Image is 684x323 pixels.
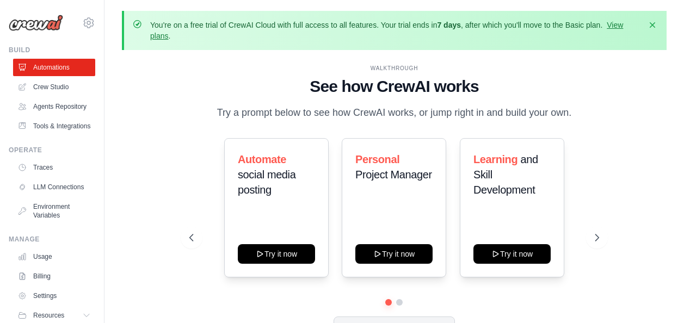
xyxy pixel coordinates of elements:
span: Project Manager [355,169,432,181]
a: Agents Repository [13,98,95,115]
a: LLM Connections [13,178,95,196]
strong: 7 days [437,21,461,29]
button: Try it now [238,244,315,264]
div: WALKTHROUGH [189,64,599,72]
a: Crew Studio [13,78,95,96]
a: Settings [13,287,95,305]
a: Environment Variables [13,198,95,224]
p: Try a prompt below to see how CrewAI works, or jump right in and build your own. [211,105,577,121]
button: Try it now [355,244,433,264]
p: You're on a free trial of CrewAI Cloud with full access to all features. Your trial ends in , aft... [150,20,640,41]
img: Logo [9,15,63,31]
a: Tools & Integrations [13,117,95,135]
a: Traces [13,159,95,176]
span: social media posting [238,169,295,196]
div: Build [9,46,95,54]
span: Automate [238,153,286,165]
h1: See how CrewAI works [189,77,599,96]
span: Resources [33,311,64,320]
a: Billing [13,268,95,285]
span: Learning [473,153,517,165]
div: Manage [9,235,95,244]
div: Operate [9,146,95,154]
span: and Skill Development [473,153,538,196]
button: Try it now [473,244,551,264]
span: Personal [355,153,399,165]
a: Usage [13,248,95,265]
a: Automations [13,59,95,76]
